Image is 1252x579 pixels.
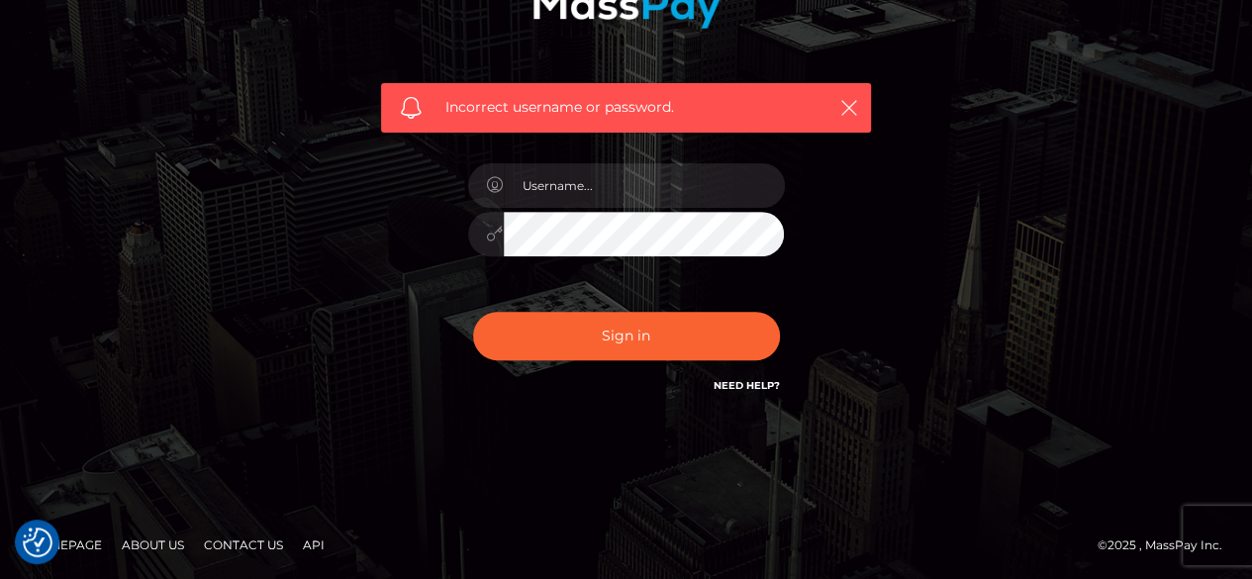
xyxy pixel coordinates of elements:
a: API [295,530,333,560]
a: Need Help? [714,379,780,392]
a: About Us [114,530,192,560]
button: Consent Preferences [23,528,52,557]
input: Username... [504,163,785,208]
button: Sign in [473,312,780,360]
div: © 2025 , MassPay Inc. [1098,534,1237,556]
img: Revisit consent button [23,528,52,557]
a: Contact Us [196,530,291,560]
a: Homepage [22,530,110,560]
span: Incorrect username or password. [445,97,807,118]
